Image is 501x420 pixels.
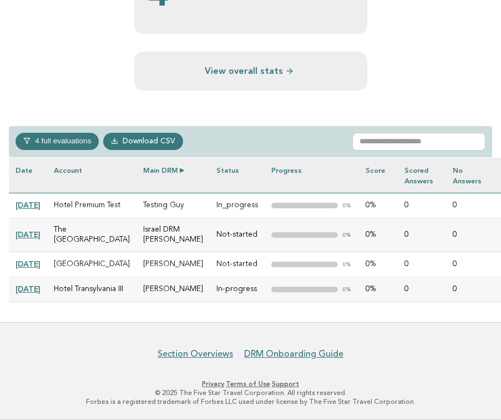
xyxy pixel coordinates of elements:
[16,201,41,209] a: [DATE]
[47,252,136,277] td: [GEOGRAPHIC_DATA]
[136,193,210,218] td: Testing Guy
[210,193,265,218] td: In_progress
[398,158,446,193] th: Scored Answers
[210,277,265,302] td: In-progress
[202,380,224,388] a: Privacy
[398,277,446,302] td: 0
[9,158,47,193] th: Date
[226,380,270,388] a: Terms of Use
[103,133,183,149] a: Download CSV
[16,259,41,268] a: [DATE]
[47,158,136,193] th: Account
[398,252,446,277] td: 0
[16,284,41,293] a: [DATE]
[136,277,210,302] td: [PERSON_NAME]
[359,277,398,302] td: 0%
[47,277,136,302] td: Hotel Transylvania III
[398,193,446,218] td: 0
[342,287,352,293] em: 0%
[210,158,265,193] th: Status
[136,252,210,277] td: [PERSON_NAME]
[359,252,398,277] td: 0%
[359,158,398,193] th: Score
[16,379,485,388] p: · ·
[446,218,494,252] td: 0
[244,348,343,359] a: DRM Onboarding Guide
[16,388,485,397] p: © 2025 The Five Star Travel Corporation. All rights reserved.
[342,232,352,238] em: 0%
[136,158,210,193] th: Main DRM
[16,230,41,239] a: [DATE]
[342,262,352,268] em: 0%
[16,133,99,149] button: 4 full evaluations
[342,203,352,209] em: 0%
[359,218,398,252] td: 0%
[210,218,265,252] td: Not-started
[446,277,494,302] td: 0
[47,218,136,252] td: The [GEOGRAPHIC_DATA]
[265,158,359,193] th: Progress
[16,397,485,406] p: Forbes is a registered trademark of Forbes LLC used under license by The Five Star Travel Corpora...
[136,218,210,252] td: Israel DRM [PERSON_NAME]
[210,252,265,277] td: Not-started
[47,193,136,218] td: Hotel Premium Test
[148,65,354,77] a: View overall stats
[446,193,494,218] td: 0
[446,252,494,277] td: 0
[158,348,233,359] a: Section Overviews
[272,380,299,388] a: Support
[446,158,494,193] th: No Answers
[398,218,446,252] td: 0
[359,193,398,218] td: 0%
